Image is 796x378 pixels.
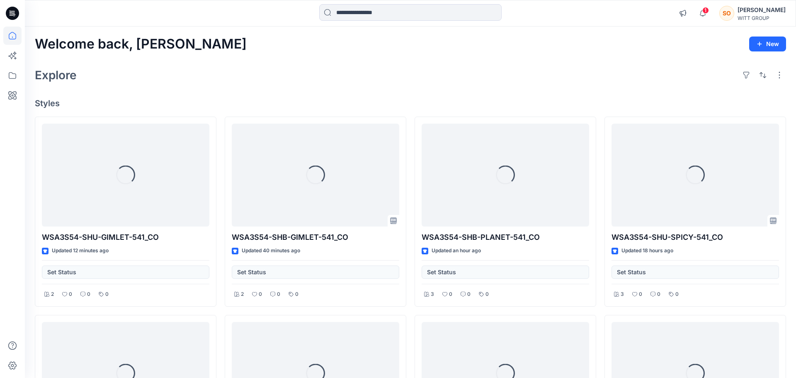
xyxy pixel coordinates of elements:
[449,290,452,299] p: 0
[105,290,109,299] p: 0
[621,290,624,299] p: 3
[467,290,471,299] p: 0
[749,37,786,51] button: New
[277,290,280,299] p: 0
[639,290,642,299] p: 0
[675,290,679,299] p: 0
[35,37,247,52] h2: Welcome back, [PERSON_NAME]
[485,290,489,299] p: 0
[738,5,786,15] div: [PERSON_NAME]
[35,68,77,82] h2: Explore
[612,232,779,243] p: WSA3S54-SHU-SPICY-541_CO
[42,232,209,243] p: WSA3S54-SHU-GIMLET-541_CO
[242,246,300,255] p: Updated 40 minutes ago
[52,246,109,255] p: Updated 12 minutes ago
[738,15,786,21] div: WITT GROUP
[87,290,90,299] p: 0
[702,7,709,14] span: 1
[69,290,72,299] p: 0
[657,290,660,299] p: 0
[232,232,399,243] p: WSA3S54-SHB-GIMLET-541_CO
[621,246,673,255] p: Updated 18 hours ago
[719,6,734,21] div: SO
[259,290,262,299] p: 0
[422,232,589,243] p: WSA3S54-SHB-PLANET-541_CO
[431,290,434,299] p: 3
[51,290,54,299] p: 2
[295,290,298,299] p: 0
[241,290,244,299] p: 2
[35,98,786,108] h4: Styles
[432,246,481,255] p: Updated an hour ago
